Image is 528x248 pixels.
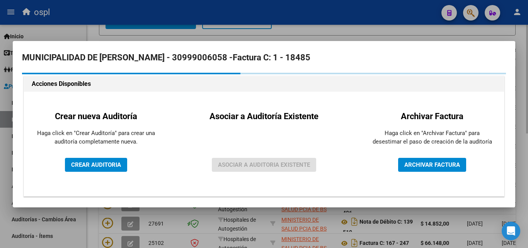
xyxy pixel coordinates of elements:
h2: Crear nueva Auditoría [36,110,156,123]
p: Haga click en "Archivar Factura" para desestimar el paso de creación de la auditoría [372,129,492,146]
h2: Archivar Factura [372,110,492,123]
h1: Acciones Disponibles [32,79,496,89]
strong: Factura C: 1 - 18485 [233,53,310,62]
h2: MUNICIPALIDAD DE [PERSON_NAME] - 30999006058 - [22,50,506,65]
button: ARCHIVAR FACTURA [398,158,466,172]
span: ASOCIAR A AUDITORIA EXISTENTE [218,161,310,168]
h2: Asociar a Auditoría Existente [209,110,319,123]
button: CREAR AUDITORIA [65,158,127,172]
span: CREAR AUDITORIA [71,161,121,168]
p: Haga click en "Crear Auditoría" para crear una auditoría completamente nueva. [36,129,156,146]
div: Open Intercom Messenger [502,222,520,240]
span: ARCHIVAR FACTURA [404,161,460,168]
button: ASOCIAR A AUDITORIA EXISTENTE [212,158,316,172]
